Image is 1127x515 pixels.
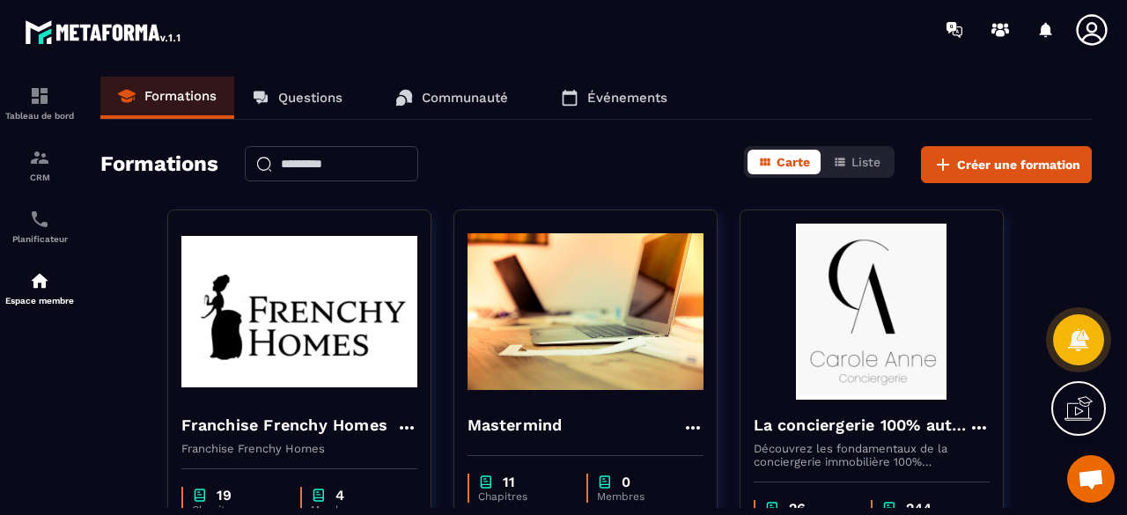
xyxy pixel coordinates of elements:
button: Liste [822,150,891,174]
p: Planificateur [4,234,75,244]
a: automationsautomationsEspace membre [4,257,75,319]
span: Carte [777,155,810,169]
a: Communauté [378,77,526,119]
h4: Mastermind [468,413,563,438]
p: Membres [597,490,686,503]
a: Formations [100,77,234,119]
button: Créer une formation [921,146,1092,183]
img: formation [29,147,50,168]
p: 11 [503,474,515,490]
a: schedulerschedulerPlanificateur [4,195,75,257]
p: 19 [217,487,232,504]
p: Tableau de bord [4,111,75,121]
img: formation-background [754,224,990,400]
h4: La conciergerie 100% automatisée [754,413,969,438]
img: formation [29,85,50,107]
a: formationformationTableau de bord [4,72,75,134]
h4: Franchise Frenchy Homes [181,413,388,438]
p: Communauté [422,90,508,106]
img: automations [29,270,50,291]
span: Liste [851,155,880,169]
img: formation-background [181,224,417,400]
p: Événements [587,90,667,106]
p: Espace membre [4,296,75,305]
a: Événements [543,77,685,119]
img: scheduler [29,209,50,230]
p: Franchise Frenchy Homes [181,442,417,455]
p: CRM [4,173,75,182]
img: chapter [192,487,208,504]
h2: Formations [100,146,218,183]
img: logo [25,16,183,48]
img: chapter [597,474,613,490]
img: formation-background [468,224,703,400]
p: 0 [622,474,630,490]
p: Questions [278,90,343,106]
a: Ouvrir le chat [1067,455,1115,503]
p: Formations [144,88,217,104]
img: chapter [478,474,494,490]
a: formationformationCRM [4,134,75,195]
a: Questions [234,77,360,119]
img: chapter [311,487,327,504]
p: Chapitres [478,490,569,503]
p: 4 [335,487,344,504]
button: Carte [748,150,821,174]
span: Créer une formation [957,156,1080,173]
p: Découvrez les fondamentaux de la conciergerie immobilière 100% automatisée. Cette formation est c... [754,442,990,468]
